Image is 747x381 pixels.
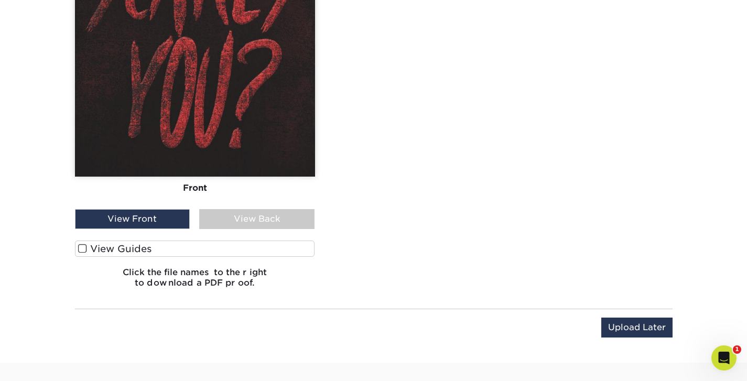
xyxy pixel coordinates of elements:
[75,241,315,257] label: View Guides
[3,349,89,377] iframe: Google Customer Reviews
[199,209,315,229] div: View Back
[601,318,673,338] input: Upload Later
[733,345,741,354] span: 1
[711,345,737,371] iframe: Intercom live chat
[75,177,315,200] div: Front
[75,267,315,296] h6: Click the file names to the right to download a PDF proof.
[75,209,190,229] div: View Front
